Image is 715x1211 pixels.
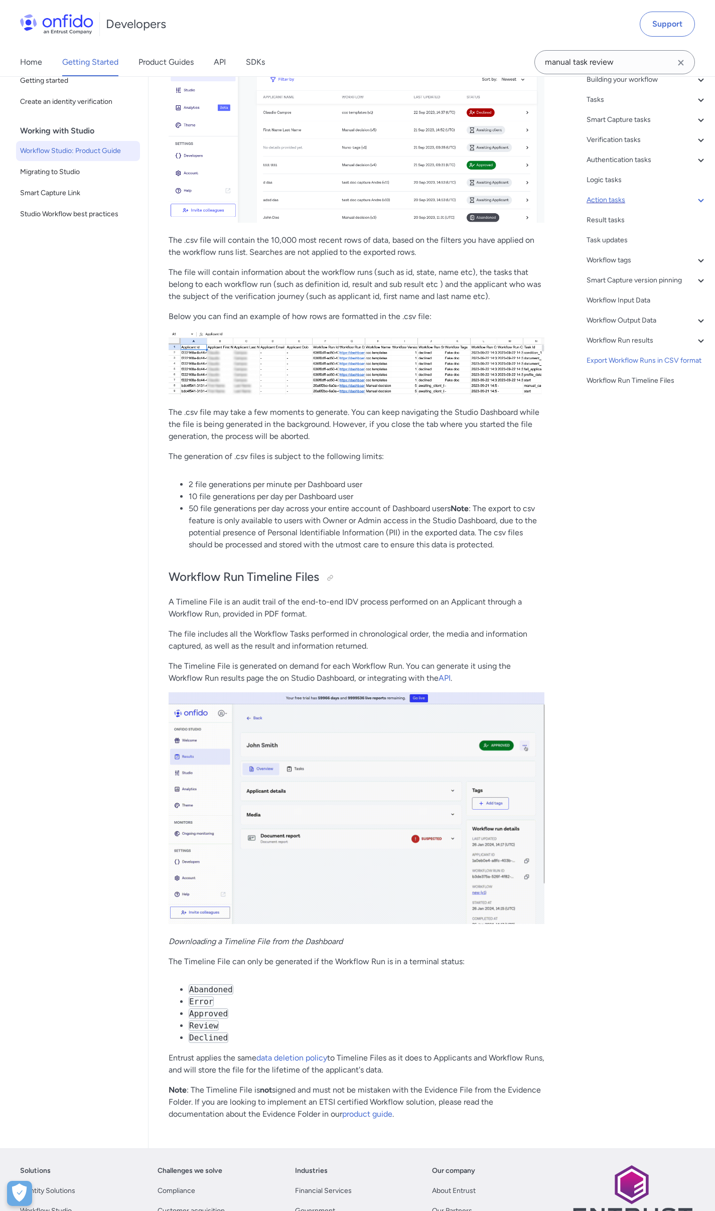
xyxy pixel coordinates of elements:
a: Authentication tasks [587,154,707,166]
a: Logic tasks [587,174,707,186]
img: Export CSV [169,17,544,223]
p: The generation of .csv files is subject to the following limits: [169,450,544,463]
a: Workflow Run Timeline Files [587,375,707,387]
code: Approved [189,1008,228,1019]
p: Below you can find an example of how rows are formatted in the .csv file: [169,311,544,323]
li: 10 file generations per day per Dashboard user [189,491,544,503]
a: product guide [342,1109,392,1119]
a: Industries [295,1165,328,1177]
a: Getting started [16,71,140,91]
a: Smart Capture tasks [587,114,707,126]
a: Compliance [158,1185,195,1197]
a: Product Guides [138,48,194,76]
div: Cookie Preferences [7,1181,32,1206]
img: CSV file [169,331,544,395]
span: Studio Workflow best practices [20,208,136,220]
a: Building your workflow [587,74,707,86]
em: Downloading a Timeline File from the Dashboard [169,937,343,946]
a: Financial Services [295,1185,352,1197]
p: The file includes all the Workflow Tasks performed in chronological order, the media and informat... [169,628,544,652]
img: Onfido Logo [20,14,93,34]
a: Task updates [587,234,707,246]
a: Action tasks [587,194,707,206]
a: Workflow tags [587,254,707,266]
code: Declined [189,1032,228,1043]
span: Workflow Studio: Product Guide [20,145,136,157]
p: Entrust applies the same to Timeline Files as it does to Applicants and Workflow Runs, and will s... [169,1052,544,1076]
p: The Timeline File is generated on demand for each Workflow Run. You can generate it using the Wor... [169,660,544,684]
a: Studio Workflow best practices [16,204,140,224]
li: 2 file generations per minute per Dashboard user [189,479,544,491]
a: Workflow Output Data [587,315,707,327]
h1: Developers [106,16,166,32]
span: Create an identity verification [20,96,136,108]
h2: Workflow Run Timeline Files [169,569,544,586]
a: Export Workflow Runs in CSV format [587,355,707,367]
code: Abandoned [189,984,233,995]
strong: Note [451,504,469,513]
a: Identity Solutions [20,1185,75,1197]
code: Review [189,1020,219,1031]
a: Workflow Run results [587,335,707,347]
a: Tasks [587,94,707,106]
a: Migrating to Studio [16,162,140,182]
strong: not [260,1085,272,1095]
p: The .csv file may take a few moments to generate. You can keep navigating the Studio Dashboard wh... [169,406,544,442]
a: Smart Capture version pinning [587,274,707,286]
p: A Timeline File is an audit trail of the end-to-end IDV process performed on an Applicant through... [169,596,544,620]
span: Migrating to Studio [20,166,136,178]
a: Verification tasks [587,134,707,146]
li: 50 file generations per day across your entire account of Dashboard users : The export to csv fea... [189,503,544,551]
div: Working with Studio [20,121,144,141]
p: The .csv file will contain the 10,000 most recent rows of data, based on the filters you have app... [169,234,544,258]
a: API [214,48,226,76]
img: Download timeline file [169,692,544,924]
a: Workflow Studio: Product Guide [16,141,140,161]
p: The file will contain information about the workflow runs (such as id, state, name etc), the task... [169,266,544,302]
a: Workflow Input Data [587,294,707,307]
a: Create an identity verification [16,92,140,112]
a: Support [640,12,695,37]
a: Challenges we solve [158,1165,222,1177]
a: Solutions [20,1165,51,1177]
a: data deletion policy [256,1053,327,1063]
a: API [439,673,451,683]
a: Home [20,48,42,76]
strong: Note [169,1085,187,1095]
code: Error [189,996,214,1007]
a: Smart Capture Link [16,183,140,203]
svg: Clear search field button [675,57,687,69]
a: About Entrust [432,1185,476,1197]
span: Getting started [20,75,136,87]
p: : The Timeline File is signed and must not be mistaken with the Evidence File from the Evidence F... [169,1084,544,1120]
span: Smart Capture Link [20,187,136,199]
a: Result tasks [587,214,707,226]
a: Getting Started [62,48,118,76]
button: Open Preferences [7,1181,32,1206]
a: Our company [432,1165,475,1177]
a: SDKs [246,48,265,76]
p: The Timeline File can only be generated if the Workflow Run is in a terminal status: [169,956,544,968]
input: Onfido search input field [534,50,695,74]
